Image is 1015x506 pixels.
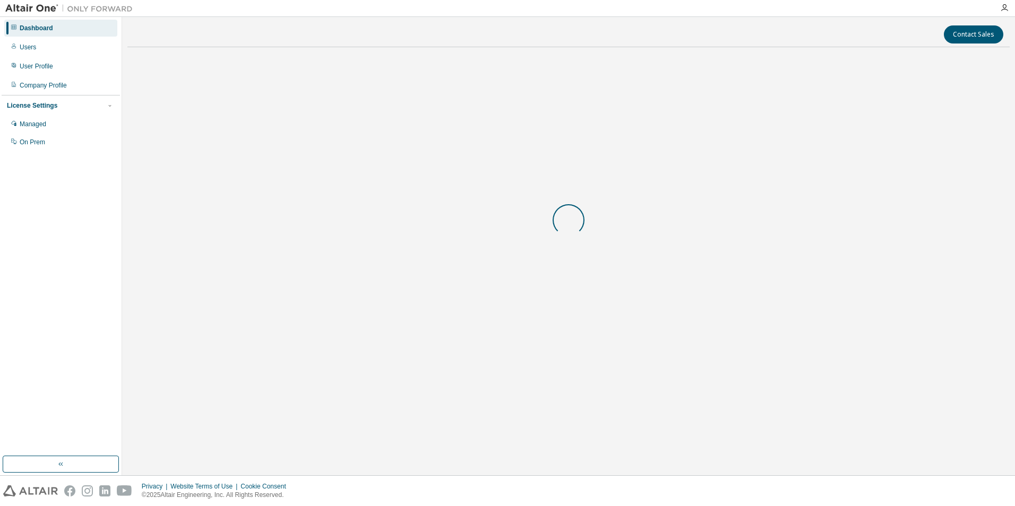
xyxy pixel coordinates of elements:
[142,491,293,500] p: © 2025 Altair Engineering, Inc. All Rights Reserved.
[944,25,1003,43] button: Contact Sales
[20,120,46,128] div: Managed
[20,24,53,32] div: Dashboard
[20,43,36,51] div: Users
[82,485,93,496] img: instagram.svg
[3,485,58,496] img: altair_logo.svg
[20,81,67,90] div: Company Profile
[20,138,45,146] div: On Prem
[64,485,75,496] img: facebook.svg
[170,482,240,491] div: Website Terms of Use
[20,62,53,71] div: User Profile
[117,485,132,496] img: youtube.svg
[99,485,110,496] img: linkedin.svg
[240,482,292,491] div: Cookie Consent
[7,101,57,110] div: License Settings
[142,482,170,491] div: Privacy
[5,3,138,14] img: Altair One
